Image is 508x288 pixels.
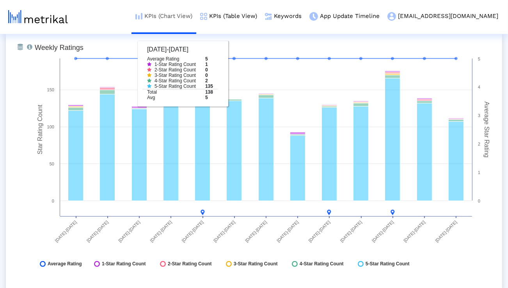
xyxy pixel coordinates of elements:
[54,220,78,243] text: [DATE]-[DATE]
[478,170,480,175] text: 1
[234,261,278,267] span: 3-Star Rating Count
[50,162,54,166] text: 50
[35,44,83,52] tspan: Weekly Ratings
[366,261,410,267] span: 5-Star Rating Count
[244,220,268,243] text: [DATE]-[DATE]
[102,261,146,267] span: 1-Star Rating Count
[371,220,394,243] text: [DATE]-[DATE]
[181,220,204,243] text: [DATE]-[DATE]
[265,13,272,20] img: keywords.png
[47,87,54,92] text: 150
[478,199,480,203] text: 0
[149,220,172,243] text: [DATE]-[DATE]
[478,142,480,146] text: 2
[307,220,331,243] text: [DATE]-[DATE]
[478,57,480,61] text: 5
[483,101,490,158] tspan: Average Star Rating
[309,12,318,21] img: app-update-menu-icon.png
[135,13,142,20] img: kpi-chart-menu-icon.png
[478,85,480,89] text: 4
[387,12,396,21] img: my-account-menu-icon.png
[117,220,141,243] text: [DATE]-[DATE]
[52,199,54,203] text: 0
[48,261,82,267] span: Average Rating
[37,105,43,155] tspan: Star Rating Count
[200,13,207,20] img: kpi-table-menu-icon.png
[434,220,458,243] text: [DATE]-[DATE]
[339,220,363,243] text: [DATE]-[DATE]
[403,220,426,243] text: [DATE]-[DATE]
[300,261,344,267] span: 4-Star Rating Count
[168,261,212,267] span: 2-Star Rating Count
[213,220,236,243] text: [DATE]-[DATE]
[47,124,54,129] text: 100
[86,220,109,243] text: [DATE]-[DATE]
[478,113,480,118] text: 3
[8,10,68,23] img: metrical-logo-light.png
[276,220,299,243] text: [DATE]-[DATE]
